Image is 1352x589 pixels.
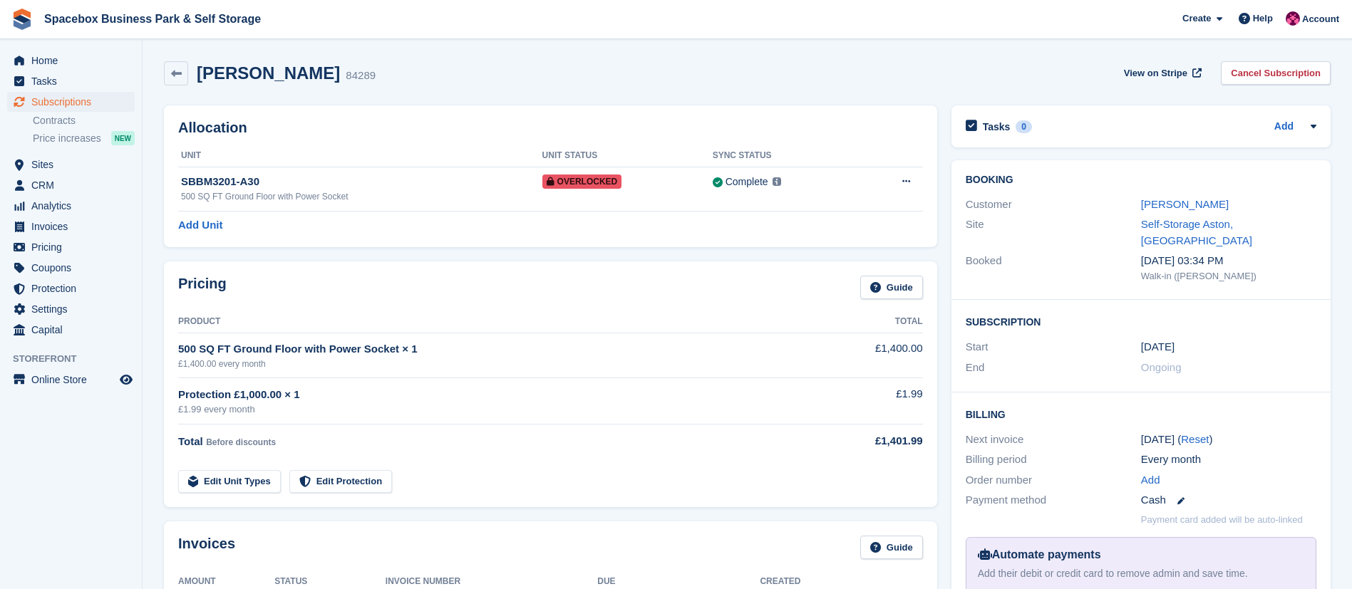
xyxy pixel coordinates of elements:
span: Account [1302,12,1339,26]
span: Coupons [31,258,117,278]
div: 84289 [346,68,376,84]
span: Settings [31,299,117,319]
div: £1.99 every month [178,402,799,417]
a: Guide [860,276,923,299]
a: menu [7,217,135,236]
div: 500 SQ FT Ground Floor with Power Socket [181,190,542,203]
span: Price increases [33,132,101,145]
a: Edit Protection [289,470,392,494]
div: NEW [111,131,135,145]
div: End [966,360,1141,376]
span: Sites [31,155,117,174]
th: Product [178,311,799,333]
div: 0 [1016,120,1032,133]
th: Unit Status [542,145,713,167]
a: Reset [1181,433,1209,445]
span: Home [31,51,117,71]
a: menu [7,370,135,390]
div: Add their debit or credit card to remove admin and save time. [978,566,1304,581]
a: menu [7,299,135,319]
td: £1,400.00 [799,333,922,377]
div: Complete [726,174,768,189]
div: Protection £1,000.00 × 1 [178,387,799,403]
h2: Billing [966,407,1316,421]
div: Automate payments [978,546,1304,563]
div: [DATE] ( ) [1141,432,1316,448]
a: Contracts [33,114,135,127]
a: Guide [860,536,923,559]
a: menu [7,92,135,112]
div: [DATE] 03:34 PM [1141,253,1316,269]
span: Help [1253,11,1273,26]
h2: Tasks [983,120,1011,133]
h2: [PERSON_NAME] [197,63,340,83]
span: Protection [31,278,117,298]
a: menu [7,278,135,298]
a: Self-Storage Aston, [GEOGRAPHIC_DATA] [1141,218,1252,246]
a: [PERSON_NAME] [1141,198,1229,210]
a: Cancel Subscription [1221,61,1331,85]
a: Add [1141,472,1160,489]
div: Billing period [966,452,1141,468]
p: Payment card added will be auto-linked [1141,513,1303,527]
span: View on Stripe [1124,66,1187,80]
h2: Booking [966,174,1316,186]
div: £1,400.00 every month [178,358,799,370]
div: Walk-in ([PERSON_NAME]) [1141,269,1316,283]
h2: Invoices [178,536,235,559]
div: £1,401.99 [799,433,922,449]
a: menu [7,175,135,195]
span: Overlocked [542,174,622,189]
th: Sync Status [713,145,859,167]
span: Total [178,435,203,447]
span: Invoices [31,217,117,236]
a: menu [7,155,135,174]
div: Payment method [966,492,1141,509]
div: SBBM3201-A30 [181,174,542,190]
th: Unit [178,145,542,167]
img: icon-info-grey-7440780725fd019a000dd9b08b2336e03edf1995a4989e88bcd33f0948082b44.svg [773,177,781,186]
a: menu [7,71,135,91]
a: Preview store [118,371,135,388]
img: Avishka Chauhan [1286,11,1300,26]
a: menu [7,51,135,71]
td: £1.99 [799,378,922,424]
a: Price increases NEW [33,130,135,146]
a: Add [1274,119,1294,135]
span: Capital [31,320,117,340]
a: View on Stripe [1118,61,1204,85]
time: 2025-05-05 00:00:00 UTC [1141,339,1175,355]
a: menu [7,320,135,340]
span: Storefront [13,352,142,366]
div: Order number [966,472,1141,489]
span: Before discounts [206,437,276,447]
a: Edit Unit Types [178,470,281,494]
img: stora-icon-8386f47178a22dfd0bd8f6a31ec36ba5ce8667c1dd55bd0f319d3a0aa187defe.svg [11,9,33,30]
span: Create [1182,11,1211,26]
div: 500 SQ FT Ground Floor with Power Socket × 1 [178,341,799,358]
div: Start [966,339,1141,355]
a: Add Unit [178,217,222,234]
a: menu [7,237,135,257]
div: Booked [966,253,1141,283]
h2: Subscription [966,314,1316,328]
th: Total [799,311,922,333]
div: Every month [1141,452,1316,468]
div: Site [966,217,1141,249]
h2: Pricing [178,276,227,299]
span: CRM [31,175,117,195]
a: menu [7,258,135,278]
div: Customer [966,197,1141,213]
span: Tasks [31,71,117,91]
a: Spacebox Business Park & Self Storage [38,7,267,31]
span: Analytics [31,196,117,216]
div: Next invoice [966,432,1141,448]
span: Online Store [31,370,117,390]
h2: Allocation [178,120,923,136]
span: Subscriptions [31,92,117,112]
a: menu [7,196,135,216]
span: Pricing [31,237,117,257]
div: Cash [1141,492,1316,509]
span: Ongoing [1141,361,1182,373]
